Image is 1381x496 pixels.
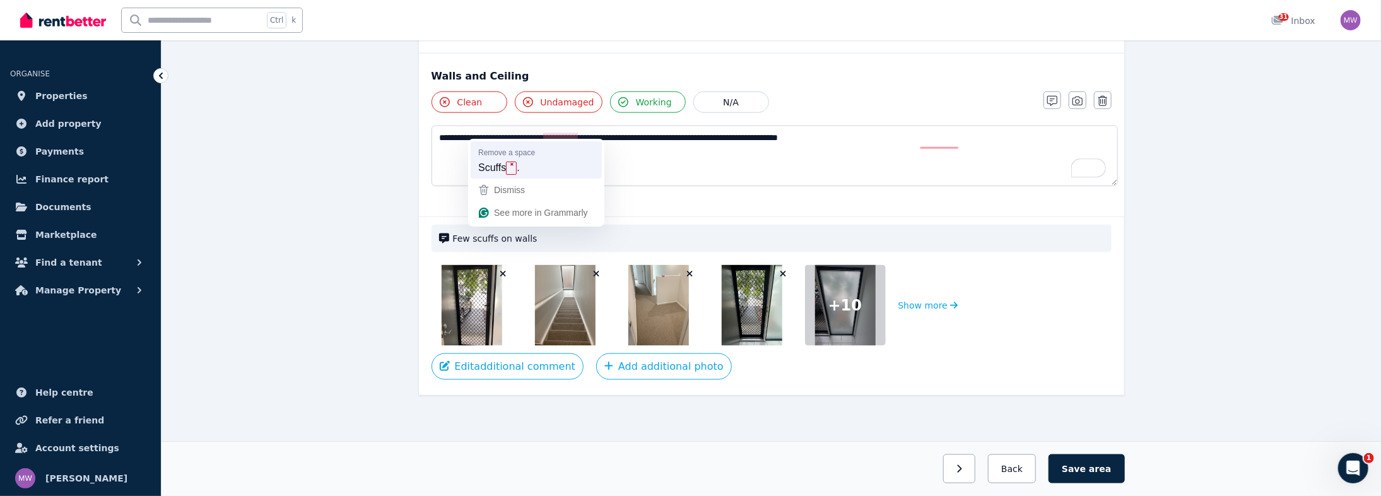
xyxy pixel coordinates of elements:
[10,250,151,275] button: Find a tenant
[515,92,602,113] button: Undamaged
[1364,453,1374,463] span: 1
[610,92,686,113] button: Working
[457,96,483,109] span: Clean
[10,408,151,433] a: Refer a friend
[535,265,596,346] img: c12739d2eb8b28a537a33d274c0f01aa.jpg
[10,380,151,405] a: Help centre
[35,413,104,428] span: Refer a friend
[432,126,1119,186] textarea: To enrich screen reader interactions, please activate Accessibility in Grammarly extension settings
[35,385,93,400] span: Help centre
[988,454,1036,483] button: Back
[45,471,127,486] span: [PERSON_NAME]
[432,353,584,380] button: Editadditional comment
[432,92,507,113] button: Clean
[453,232,1104,245] span: Few scuffs on walls
[35,227,97,242] span: Marketplace
[35,172,109,187] span: Finance report
[15,468,35,488] img: Mark Wadhams
[10,278,151,303] button: Manage Property
[636,96,672,109] span: Working
[442,265,502,346] img: bc232ee2ac9cb5751e31fd0a215d4152.jpg
[1279,13,1289,21] span: 31
[35,283,121,298] span: Manage Property
[10,435,151,461] a: Account settings
[828,295,862,316] span: + 10
[10,69,50,78] span: ORGANISE
[10,83,151,109] a: Properties
[10,167,151,192] a: Finance report
[1338,453,1368,483] iframe: Intercom live chat
[693,92,769,113] button: N/A
[10,111,151,136] a: Add property
[541,96,594,109] span: Undamaged
[432,69,1112,84] div: Walls and Ceiling
[10,139,151,164] a: Payments
[35,440,119,456] span: Account settings
[898,265,958,346] button: Show more
[267,12,286,28] span: Ctrl
[596,353,732,380] button: Add additional photo
[35,199,91,215] span: Documents
[10,222,151,247] a: Marketplace
[35,116,102,131] span: Add property
[10,194,151,220] a: Documents
[20,11,106,30] img: RentBetter
[722,265,782,346] img: e3f766e1ec4107bc32768e4b9db454a6.jpg
[35,88,88,103] span: Properties
[628,265,689,346] img: 6573b8446a0dc4f976d7d4378d040277.jpg
[291,15,296,25] span: k
[1049,454,1124,483] button: Save area
[1089,463,1111,475] span: area
[1271,15,1315,27] div: Inbox
[35,255,102,270] span: Find a tenant
[1341,10,1361,30] img: Mark Wadhams
[35,144,84,159] span: Payments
